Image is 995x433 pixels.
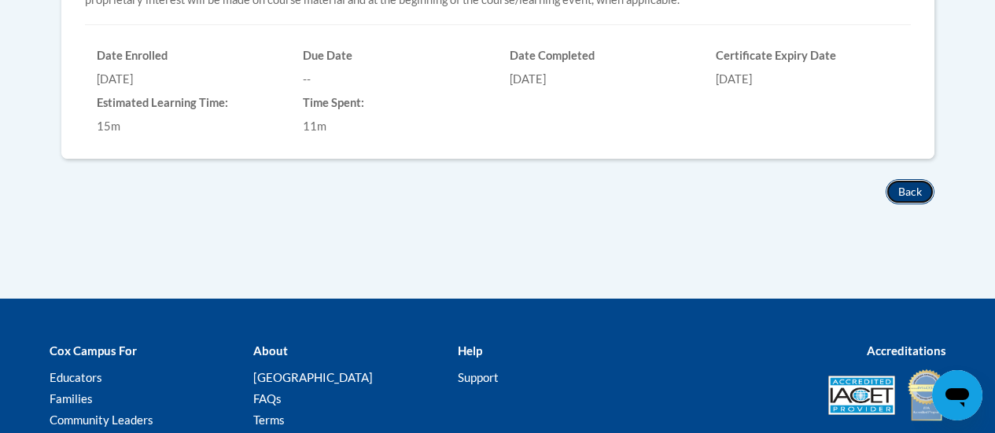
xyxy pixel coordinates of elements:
a: Terms [253,413,285,427]
img: IDA® Accredited [907,368,946,423]
a: Support [458,370,499,384]
b: Help [458,343,482,358]
a: FAQs [253,391,282,405]
h6: Date Enrolled [97,49,280,63]
h6: Date Completed [510,49,693,63]
b: Cox Campus For [50,343,137,358]
iframe: Button to launch messaging window [932,370,982,420]
img: Accredited IACET® Provider [828,376,895,415]
div: 15m [97,118,280,135]
div: 11m [303,118,486,135]
a: Families [50,391,93,405]
h6: Time Spent: [303,96,486,110]
a: [GEOGRAPHIC_DATA] [253,370,373,384]
h6: Certificate Expiry Date [716,49,899,63]
b: Accreditations [867,343,946,358]
div: [DATE] [97,71,280,88]
div: [DATE] [510,71,693,88]
div: -- [303,71,486,88]
a: Community Leaders [50,413,153,427]
div: [DATE] [716,71,899,88]
h6: Estimated Learning Time: [97,96,280,110]
h6: Due Date [303,49,486,63]
b: About [253,343,288,358]
button: Back [886,179,934,204]
a: Educators [50,370,102,384]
